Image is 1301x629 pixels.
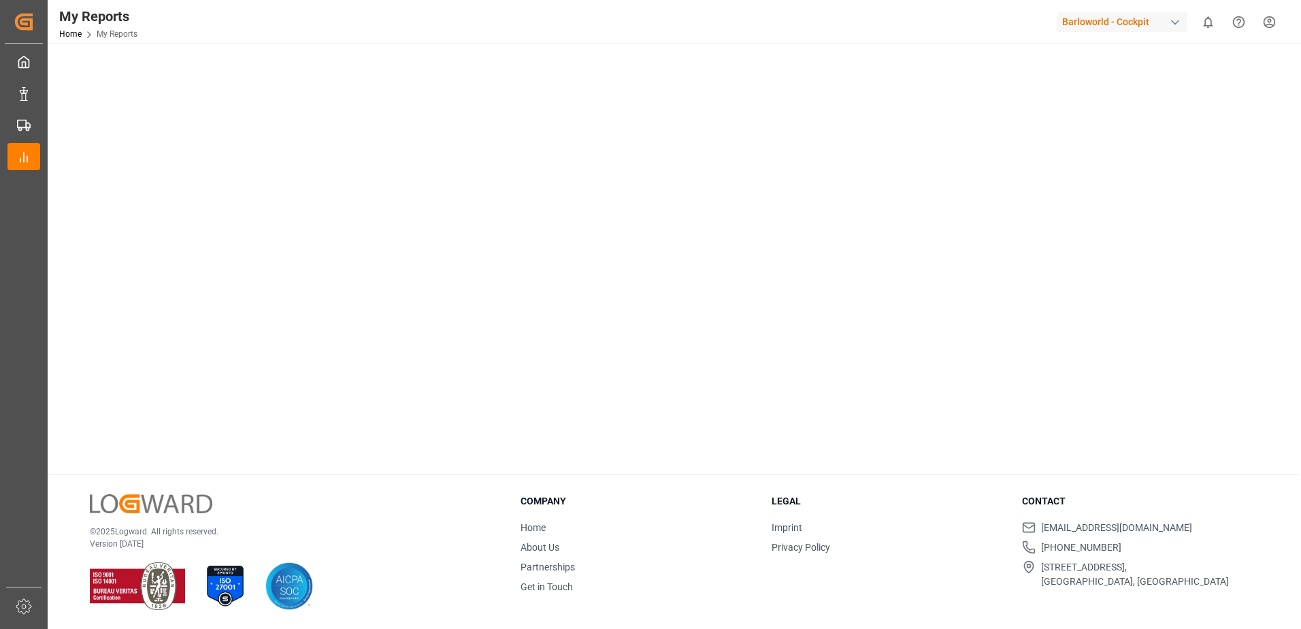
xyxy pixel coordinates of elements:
[1041,521,1192,535] span: [EMAIL_ADDRESS][DOMAIN_NAME]
[90,538,487,550] p: Version [DATE]
[201,562,249,610] img: ISO 27001 Certification
[521,522,546,533] a: Home
[1223,7,1254,37] button: Help Center
[521,542,559,553] a: About Us
[772,522,802,533] a: Imprint
[265,562,313,610] img: AICPA SOC
[1041,541,1121,555] span: [PHONE_NUMBER]
[1041,560,1229,589] span: [STREET_ADDRESS], [GEOGRAPHIC_DATA], [GEOGRAPHIC_DATA]
[772,542,830,553] a: Privacy Policy
[521,562,575,572] a: Partnerships
[59,6,137,27] div: My Reports
[90,562,185,610] img: ISO 9001 & ISO 14001 Certification
[1057,9,1193,35] button: Barloworld - Cockpit
[1022,494,1256,509] h3: Contact
[1193,7,1223,37] button: show 0 new notifications
[521,581,573,592] a: Get in Touch
[59,29,82,39] a: Home
[772,494,1006,509] h3: Legal
[90,494,212,514] img: Logward Logo
[521,494,755,509] h3: Company
[1057,12,1187,32] div: Barloworld - Cockpit
[90,526,487,538] p: © 2025 Logward. All rights reserved.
